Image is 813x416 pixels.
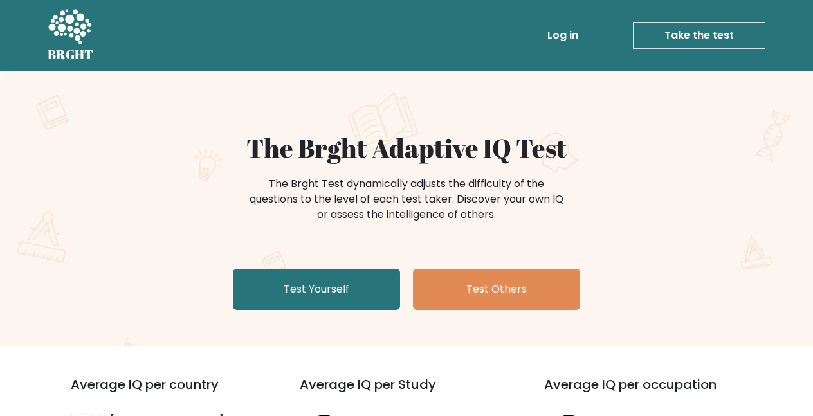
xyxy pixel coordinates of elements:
[633,22,765,49] a: Take the test
[48,5,94,66] a: BRGHT
[233,269,400,310] a: Test Yourself
[413,269,580,310] a: Test Others
[246,176,567,222] div: The Brght Test dynamically adjusts the difficulty of the questions to the level of each test take...
[544,377,758,408] h3: Average IQ per occupation
[71,377,253,408] h3: Average IQ per country
[93,132,720,163] h1: The Brght Adaptive IQ Test
[300,377,513,408] h3: Average IQ per Study
[48,47,94,62] h5: BRGHT
[542,23,583,48] a: Log in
